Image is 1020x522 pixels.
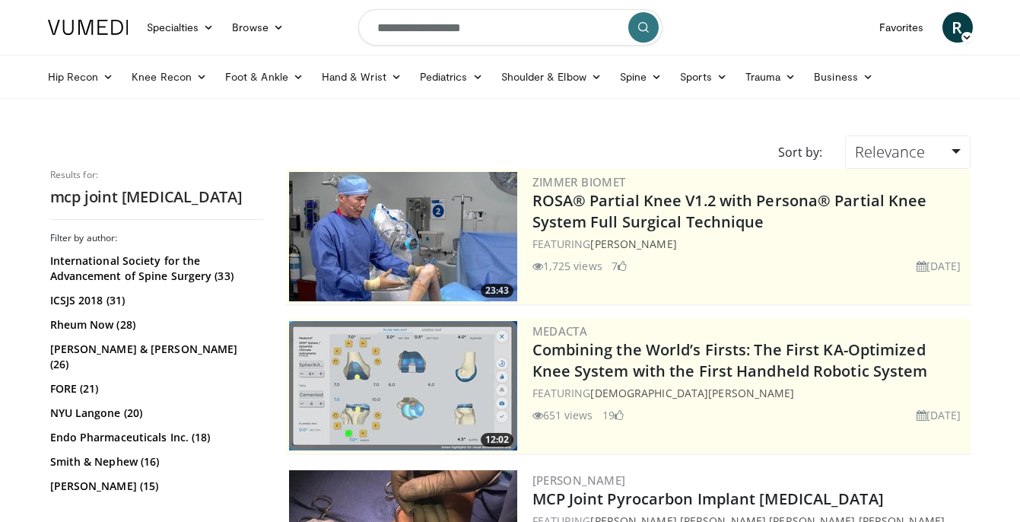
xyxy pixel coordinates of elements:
li: [DATE] [917,258,961,274]
a: 12:02 [289,321,517,450]
input: Search topics, interventions [358,9,663,46]
a: MCP Joint Pyrocarbon Implant [MEDICAL_DATA] [532,489,884,509]
a: Business [805,62,882,92]
a: [PERSON_NAME] [590,237,676,251]
a: Combining the World’s Firsts: The First KA-Optimized Knee System with the First Handheld Robotic ... [532,339,928,381]
a: Foot & Ankle [216,62,313,92]
a: Hand & Wrist [313,62,411,92]
a: Spine [611,62,671,92]
li: 7 [612,258,627,274]
a: Specialties [138,12,224,43]
li: 1,725 views [532,258,602,274]
a: Shoulder & Elbow [492,62,611,92]
a: Browse [223,12,293,43]
a: International Society for the Advancement of Spine Surgery (33) [50,253,259,284]
li: [DATE] [917,407,961,423]
a: [PERSON_NAME] (15) [50,479,259,494]
a: [PERSON_NAME] [532,473,626,488]
a: Medacta [532,323,588,339]
a: Sports [671,62,736,92]
span: Relevance [855,142,925,162]
a: Endo Pharmaceuticals Inc. (18) [50,430,259,445]
img: 99b1778f-d2b2-419a-8659-7269f4b428ba.300x170_q85_crop-smart_upscale.jpg [289,172,517,301]
a: Trauma [736,62,806,92]
span: 12:02 [481,433,513,447]
a: Rheum Now (28) [50,317,259,333]
h3: Filter by author: [50,232,263,244]
li: 651 views [532,407,593,423]
a: ICSJS 2018 (31) [50,293,259,308]
img: aaf1b7f9-f888-4d9f-a252-3ca059a0bd02.300x170_q85_crop-smart_upscale.jpg [289,321,517,450]
a: FORE (21) [50,381,259,396]
a: Pediatrics [411,62,492,92]
h2: mcp joint [MEDICAL_DATA] [50,187,263,207]
a: R [942,12,973,43]
a: ROSA® Partial Knee V1.2 with Persona® Partial Knee System Full Surgical Technique [532,190,927,232]
a: Knee Recon [122,62,216,92]
div: FEATURING [532,236,968,252]
li: 19 [602,407,624,423]
a: 23:43 [289,172,517,301]
span: 23:43 [481,284,513,298]
a: [DEMOGRAPHIC_DATA][PERSON_NAME] [590,386,794,400]
a: Hip Recon [39,62,123,92]
a: Zimmer Biomet [532,174,626,189]
img: VuMedi Logo [48,20,129,35]
a: [PERSON_NAME] & [PERSON_NAME] (26) [50,342,259,372]
a: Relevance [845,135,970,169]
a: Favorites [870,12,933,43]
div: FEATURING [532,385,968,401]
a: Smith & Nephew (16) [50,454,259,469]
div: Sort by: [767,135,834,169]
p: Results for: [50,169,263,181]
a: NYU Langone (20) [50,406,259,421]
